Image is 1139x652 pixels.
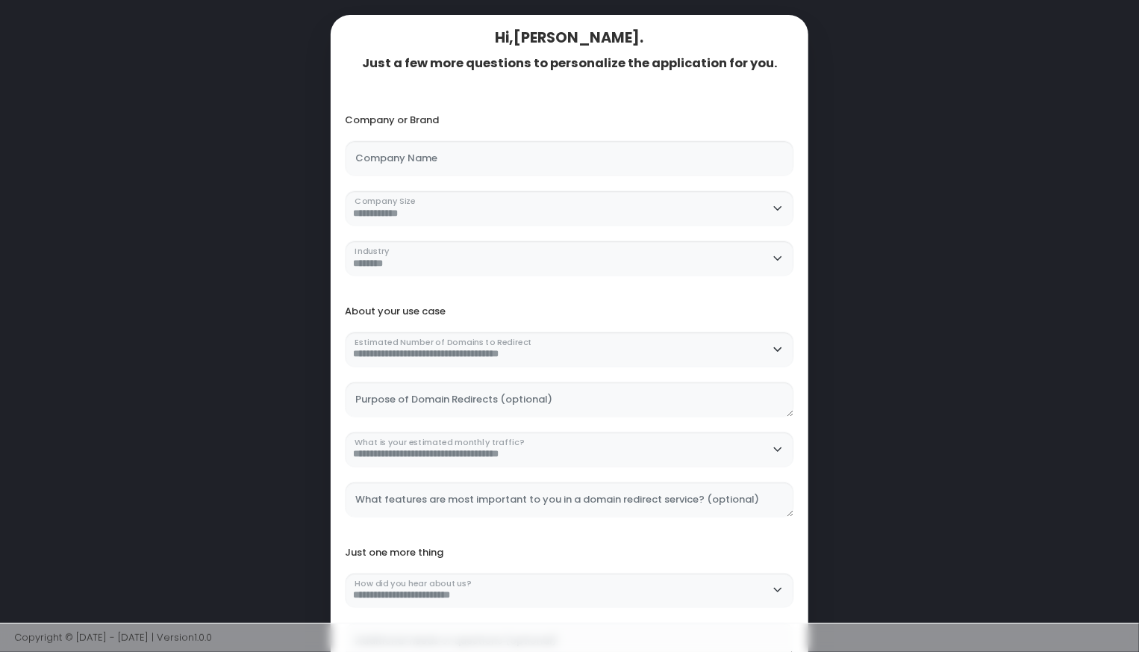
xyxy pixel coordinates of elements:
[345,305,794,317] div: About your use case
[345,29,794,46] div: Hi, [PERSON_NAME] .
[345,56,794,71] div: Just a few more questions to personalize the application for you.
[345,114,794,126] div: Company or Brand
[345,547,794,559] div: Just one more thing
[15,630,213,645] span: Copyright © [DATE] - [DATE] | Version 1.0.0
